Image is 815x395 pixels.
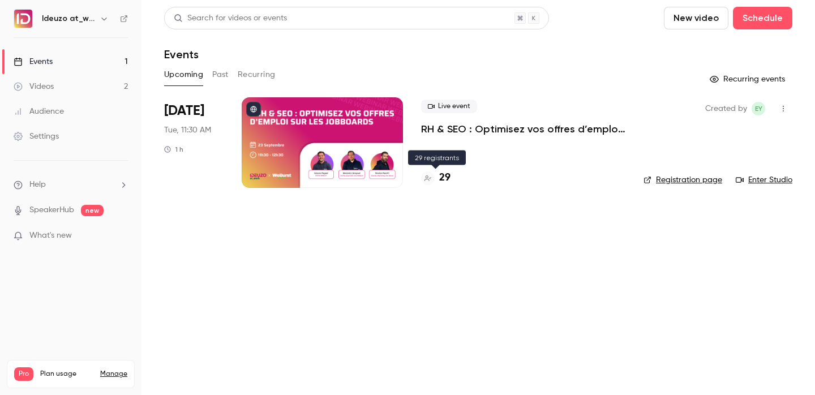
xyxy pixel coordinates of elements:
div: Settings [14,131,59,142]
h4: 29 [439,170,451,186]
a: Enter Studio [736,174,792,186]
span: What's new [29,230,72,242]
span: new [81,205,104,216]
span: Help [29,179,46,191]
span: Eva Yahiaoui [752,102,765,115]
button: Past [212,66,229,84]
button: New video [664,7,728,29]
span: Plan usage [40,370,93,379]
span: [DATE] [164,102,204,120]
span: Pro [14,367,33,381]
div: Sep 23 Tue, 11:30 AM (Europe/Madrid) [164,97,224,188]
a: SpeakerHub [29,204,74,216]
div: Events [14,56,53,67]
span: Tue, 11:30 AM [164,124,211,136]
button: Schedule [733,7,792,29]
div: Videos [14,81,54,92]
span: Created by [705,102,747,115]
button: Upcoming [164,66,203,84]
a: RH & SEO : Optimisez vos offres d’emploi sur les jobboards [421,122,625,136]
span: EY [755,102,762,115]
button: Recurring events [705,70,792,88]
a: 29 [421,170,451,186]
div: 1 h [164,145,183,154]
h6: Ideuzo at_work [42,13,95,24]
div: Audience [14,106,64,117]
div: Search for videos or events [174,12,287,24]
img: Ideuzo at_work [14,10,32,28]
li: help-dropdown-opener [14,179,128,191]
a: Manage [100,370,127,379]
h1: Events [164,48,199,61]
iframe: Noticeable Trigger [114,231,128,241]
button: Recurring [238,66,276,84]
a: Registration page [644,174,722,186]
span: Live event [421,100,477,113]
